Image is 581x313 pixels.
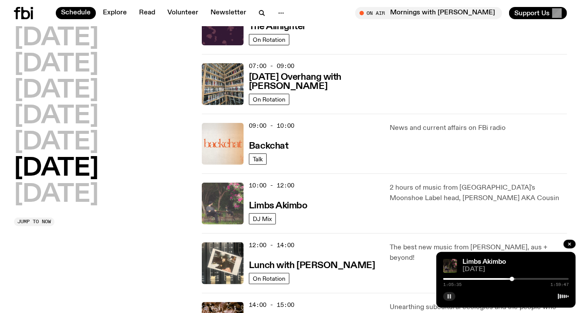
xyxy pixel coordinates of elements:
button: [DATE] [14,78,99,103]
button: [DATE] [14,26,99,51]
p: News and current affairs on FBi radio [390,123,567,133]
a: On Rotation [249,273,289,284]
button: [DATE] [14,183,99,207]
a: Limbs Akimbo [462,259,506,265]
img: A corner shot of the fbi music library [202,63,244,105]
span: 1:05:35 [443,282,462,287]
span: Talk [253,156,263,162]
a: Volunteer [162,7,204,19]
button: Jump to now [14,218,54,226]
a: Lunch with [PERSON_NAME] [249,259,375,270]
button: On AirMornings with [PERSON_NAME] [355,7,502,19]
span: [DATE] [462,266,569,273]
a: Read [134,7,160,19]
img: Jackson sits at an outdoor table, legs crossed and gazing at a black and brown dog also sitting a... [202,183,244,225]
a: Newsletter [205,7,251,19]
span: Support Us [514,9,550,17]
span: On Rotation [253,275,285,282]
img: Jackson sits at an outdoor table, legs crossed and gazing at a black and brown dog also sitting a... [443,259,457,273]
h3: Limbs Akimbo [249,201,308,211]
h3: [DATE] Overhang with [PERSON_NAME] [249,73,379,91]
span: On Rotation [253,96,285,102]
span: 09:00 - 10:00 [249,122,294,130]
span: Jump to now [17,219,51,224]
span: 1:59:47 [550,282,569,287]
h3: Backchat [249,142,288,151]
button: [DATE] [14,130,99,155]
span: 07:00 - 09:00 [249,62,294,70]
span: 10:00 - 12:00 [249,181,294,190]
h3: The Allnighter [249,22,306,31]
h3: Lunch with [PERSON_NAME] [249,261,375,270]
a: Talk [249,153,267,165]
img: A polaroid of Ella Avni in the studio on top of the mixer which is also located in the studio. [202,242,244,284]
a: On Rotation [249,94,289,105]
span: DJ Mix [253,215,272,222]
a: Explore [98,7,132,19]
button: Support Us [509,7,567,19]
span: 12:00 - 14:00 [249,241,294,249]
a: On Rotation [249,34,289,45]
button: [DATE] [14,52,99,77]
a: [DATE] Overhang with [PERSON_NAME] [249,71,379,91]
a: Limbs Akimbo [249,200,308,211]
a: Schedule [56,7,96,19]
p: 2 hours of music from [GEOGRAPHIC_DATA]'s Moonshoe Label head, [PERSON_NAME] AKA Cousin [390,183,567,204]
span: On Rotation [253,36,285,43]
button: [DATE] [14,156,99,181]
p: The best new music from [PERSON_NAME], aus + beyond! [390,242,567,263]
button: [DATE] [14,104,99,129]
a: DJ Mix [249,213,276,225]
span: 14:00 - 15:00 [249,301,294,309]
a: Backchat [249,140,288,151]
